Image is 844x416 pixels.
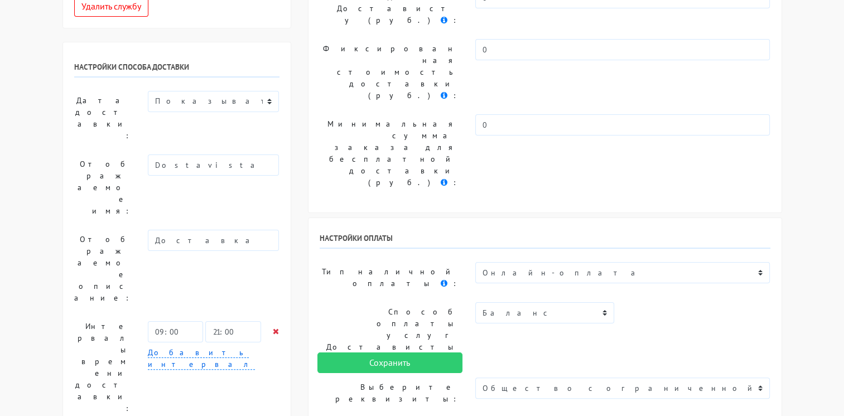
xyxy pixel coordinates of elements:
[311,39,467,105] label: Фиксированная стоимость доставки (руб.) :
[311,302,467,369] label: Способ оплаты услуг Достависты :
[148,347,255,370] a: Добавить интервал
[66,230,140,308] label: Отображаемое описание:
[311,378,467,409] label: Выберите реквизиты:
[320,234,770,249] h6: Настройки оплаты
[74,62,279,78] h6: Настройки способа доставки
[66,154,140,221] label: Отображаемое имя:
[66,91,140,146] label: Дата доставки:
[317,352,462,374] input: Сохранить
[311,262,467,293] label: Тип наличной оплаты :
[311,114,467,192] label: Минимальная сумма заказа для бесплатной доставки (руб.) :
